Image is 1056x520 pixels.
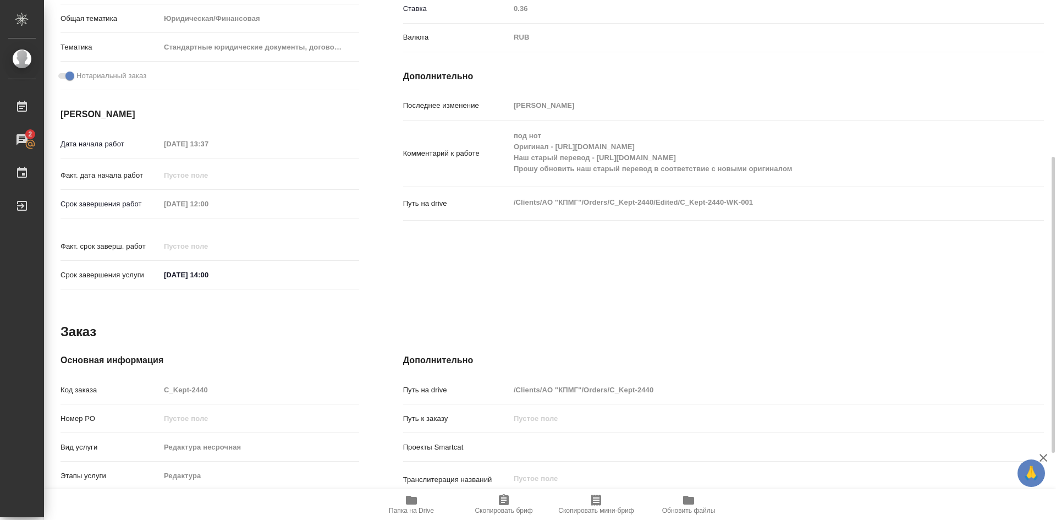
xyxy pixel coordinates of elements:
[61,108,359,121] h4: [PERSON_NAME]
[510,382,991,398] input: Пустое поле
[61,442,160,453] p: Вид услуги
[61,13,160,24] p: Общая тематика
[160,382,359,398] input: Пустое поле
[61,385,160,396] p: Код заказа
[160,196,256,212] input: Пустое поле
[458,489,550,520] button: Скопировать бриф
[160,38,359,57] div: Стандартные юридические документы, договоры, уставы
[403,32,510,43] p: Валюта
[61,470,160,481] p: Этапы услуги
[403,70,1044,83] h4: Дополнительно
[3,126,41,154] a: 2
[510,28,991,47] div: RUB
[403,100,510,111] p: Последнее изменение
[160,410,359,426] input: Пустое поле
[1022,462,1041,485] span: 🙏
[510,97,991,113] input: Пустое поле
[403,198,510,209] p: Путь на drive
[160,167,256,183] input: Пустое поле
[558,507,634,514] span: Скопировать мини-бриф
[365,489,458,520] button: Папка на Drive
[642,489,735,520] button: Обновить файлы
[61,139,160,150] p: Дата начала работ
[403,413,510,424] p: Путь к заказу
[160,468,359,484] input: Пустое поле
[61,241,160,252] p: Факт. срок заверш. работ
[61,413,160,424] p: Номер РО
[160,238,256,254] input: Пустое поле
[475,507,532,514] span: Скопировать бриф
[510,410,991,426] input: Пустое поле
[61,323,96,341] h2: Заказ
[1018,459,1045,487] button: 🙏
[389,507,434,514] span: Папка на Drive
[662,507,716,514] span: Обновить файлы
[403,354,1044,367] h4: Дополнительно
[510,193,991,212] textarea: /Clients/АО "КПМГ"/Orders/C_Kept-2440/Edited/C_Kept-2440-WK-001
[160,439,359,455] input: Пустое поле
[403,385,510,396] p: Путь на drive
[160,136,256,152] input: Пустое поле
[61,354,359,367] h4: Основная информация
[61,199,160,210] p: Срок завершения работ
[403,148,510,159] p: Комментарий к работе
[61,270,160,281] p: Срок завершения услуги
[160,267,256,283] input: ✎ Введи что-нибудь
[61,170,160,181] p: Факт. дата начала работ
[510,1,991,17] input: Пустое поле
[510,127,991,178] textarea: под нот Оригинал - [URL][DOMAIN_NAME] Наш старый перевод - [URL][DOMAIN_NAME] Прошу обновить наш ...
[403,474,510,485] p: Транслитерация названий
[61,42,160,53] p: Тематика
[550,489,642,520] button: Скопировать мини-бриф
[160,9,359,28] div: Юридическая/Финансовая
[403,442,510,453] p: Проекты Smartcat
[403,3,510,14] p: Ставка
[76,70,146,81] span: Нотариальный заказ
[21,129,38,140] span: 2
